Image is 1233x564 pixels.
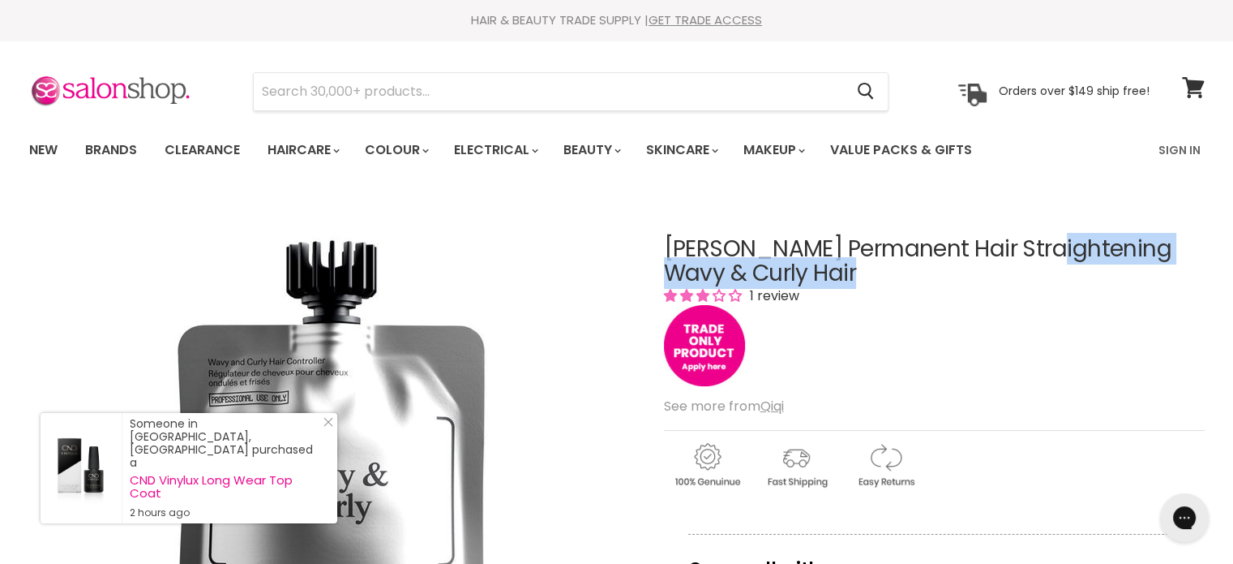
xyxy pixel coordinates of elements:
div: HAIR & BEAUTY TRADE SUPPLY | [9,12,1225,28]
img: tradeonly_small.jpg [664,305,745,386]
svg: Close Icon [323,417,333,427]
input: Search [254,73,845,110]
a: GET TRADE ACCESS [649,11,762,28]
img: shipping.gif [753,441,839,490]
h1: [PERSON_NAME] Permanent Hair Straightening Wavy & Curly Hair [664,237,1205,287]
a: Makeup [731,133,815,167]
iframe: Gorgias live chat messenger [1152,488,1217,548]
button: Search [845,73,888,110]
ul: Main menu [17,127,1067,174]
a: New [17,133,70,167]
img: returns.gif [842,441,928,490]
nav: Main [9,127,1225,174]
a: CND Vinylux Long Wear Top Coat [130,474,321,500]
a: Beauty [551,133,631,167]
a: Skincare [634,133,728,167]
a: Close Notification [317,417,333,433]
a: Colour [353,133,439,167]
small: 2 hours ago [130,506,321,519]
a: Sign In [1149,133,1210,167]
a: Electrical [442,133,548,167]
form: Product [253,72,888,111]
a: Qiqi [760,397,784,415]
span: 3.00 stars [664,286,745,305]
a: Visit product page [41,413,122,523]
div: Someone in [GEOGRAPHIC_DATA], [GEOGRAPHIC_DATA] purchased a [130,417,321,519]
a: Clearance [152,133,252,167]
a: Value Packs & Gifts [818,133,984,167]
p: Orders over $149 ship free! [999,84,1150,98]
a: Brands [73,133,149,167]
span: 1 review [745,286,799,305]
img: genuine.gif [664,441,750,490]
a: Haircare [255,133,349,167]
span: See more from [664,397,784,415]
